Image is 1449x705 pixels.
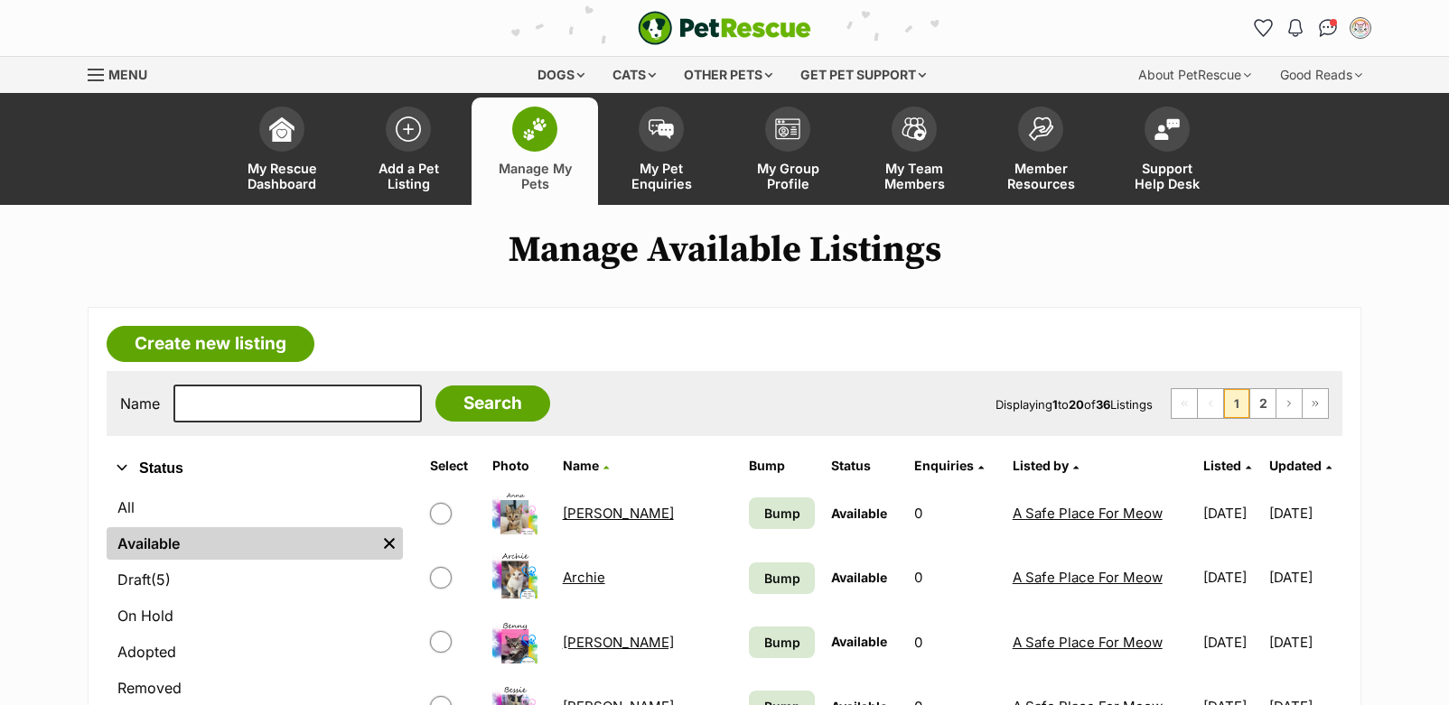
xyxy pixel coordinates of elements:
a: Favourites [1248,14,1277,42]
span: (5) [151,569,171,590]
a: My Team Members [851,97,977,205]
span: translation missing: en.admin.listings.index.attributes.enquiries [914,458,974,473]
span: Support Help Desk [1126,161,1208,191]
span: First page [1172,389,1197,418]
span: Menu [108,67,147,82]
img: A Safe Place For Meow profile pic [1351,19,1370,37]
strong: 36 [1096,397,1110,412]
img: team-members-icon-5396bd8760b3fe7c0b43da4ab00e1e3bb1a5d9ba89233759b79545d2d3fc5d0d.svg [902,117,927,141]
strong: 20 [1069,397,1084,412]
span: Name [563,458,599,473]
div: Get pet support [788,57,939,93]
span: My Pet Enquiries [621,161,702,191]
a: Draft [107,563,403,596]
img: add-pet-listing-icon-0afa8454b4691262ce3f59096e99ab1cd57d4a30225e0717b998d2c9b9846f56.svg [396,116,421,142]
span: Bump [764,504,800,523]
a: Support Help Desk [1104,97,1230,205]
a: A Safe Place For Meow [1013,569,1163,586]
span: Manage My Pets [494,161,575,191]
a: Menu [88,57,160,89]
a: Manage My Pets [472,97,598,205]
span: Listed [1203,458,1241,473]
a: Bump [749,497,816,529]
a: Last page [1303,389,1328,418]
a: My Group Profile [724,97,851,205]
div: Other pets [671,57,785,93]
span: Available [831,570,887,585]
th: Bump [742,451,823,480]
img: chat-41dd97257d64d25036548639549fe6c8038ab92f7586957e7f3b1b290dea8141.svg [1319,19,1338,37]
td: 0 [907,546,1004,608]
span: Bump [764,569,800,588]
div: About PetRescue [1126,57,1264,93]
img: notifications-46538b983faf8c2785f20acdc204bb7945ddae34d4c08c2a6579f10ce5e182be.svg [1288,19,1303,37]
a: Listed [1203,458,1251,473]
img: manage-my-pets-icon-02211641906a0b7f246fdf0571729dbe1e7629f14944591b6c1af311fb30b64b.svg [522,117,547,141]
a: Name [563,458,609,473]
span: Available [831,634,887,649]
button: Notifications [1281,14,1310,42]
a: Archie [563,569,605,586]
a: Adopted [107,635,403,668]
td: [DATE] [1269,546,1341,608]
img: pet-enquiries-icon-7e3ad2cf08bfb03b45e93fb7055b45f3efa6380592205ae92323e6603595dc1f.svg [649,119,674,139]
td: [DATE] [1269,482,1341,544]
td: [DATE] [1196,482,1267,544]
td: [DATE] [1196,611,1267,673]
button: My account [1346,14,1375,42]
img: group-profile-icon-3fa3cf56718a62981997c0bc7e787c4b2cf8bcc04b72c1350f741eb67cf2f40e.svg [775,118,800,140]
td: [DATE] [1269,611,1341,673]
nav: Pagination [1171,388,1329,419]
a: Removed [107,672,403,704]
input: Search [435,385,550,422]
span: Member Resources [1000,161,1081,191]
a: Add a Pet Listing [345,97,472,205]
span: My Rescue Dashboard [241,161,323,191]
td: 0 [907,482,1004,544]
img: dashboard-icon-eb2f2d2d3e046f16d808141f083e7271f6b2e854fb5c12c21221c1fb7104beca.svg [269,116,294,142]
a: Bump [749,562,816,594]
a: Available [107,527,376,560]
a: Next page [1276,389,1302,418]
span: Listed by [1013,458,1069,473]
img: logo-e224e6f780fb5917bec1dbf3a21bbac754714ae5b6737aabdf751b685950b380.svg [638,11,811,45]
a: [PERSON_NAME] [563,634,674,651]
a: My Rescue Dashboard [219,97,345,205]
div: Good Reads [1267,57,1375,93]
a: A Safe Place For Meow [1013,505,1163,522]
label: Name [120,395,160,412]
a: Member Resources [977,97,1104,205]
td: 0 [907,611,1004,673]
a: Updated [1269,458,1332,473]
span: Displaying to of Listings [996,397,1153,412]
img: member-resources-icon-8e73f808a243e03378d46382f2149f9095a855e16c252ad45f914b54edf8863c.svg [1028,116,1053,141]
span: My Group Profile [747,161,828,191]
a: A Safe Place For Meow [1013,634,1163,651]
a: [PERSON_NAME] [563,505,674,522]
div: Cats [600,57,668,93]
span: Page 1 [1224,389,1249,418]
a: Create new listing [107,326,314,362]
span: My Team Members [874,161,955,191]
span: Previous page [1198,389,1223,418]
a: Enquiries [914,458,984,473]
a: All [107,491,403,524]
th: Status [824,451,905,480]
td: [DATE] [1196,546,1267,608]
th: Select [423,451,483,480]
a: My Pet Enquiries [598,97,724,205]
a: Conversations [1313,14,1342,42]
a: Bump [749,626,816,658]
ul: Account quick links [1248,14,1375,42]
a: On Hold [107,599,403,632]
img: help-desk-icon-fdf02630f3aa405de69fd3d07c3f3aa587a6932b1a1747fa1d2bba05be0121f9.svg [1155,118,1180,140]
a: PetRescue [638,11,811,45]
span: Available [831,506,887,521]
span: Add a Pet Listing [368,161,449,191]
a: Page 2 [1250,389,1276,418]
strong: 1 [1052,397,1058,412]
span: Bump [764,633,800,652]
th: Photo [485,451,554,480]
div: Dogs [525,57,597,93]
span: Updated [1269,458,1322,473]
